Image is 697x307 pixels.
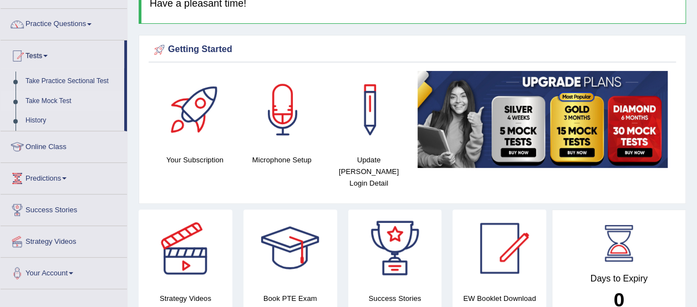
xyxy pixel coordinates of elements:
h4: Success Stories [348,293,442,304]
h4: Strategy Videos [139,293,232,304]
img: small5.jpg [418,71,668,167]
h4: Microphone Setup [244,154,320,166]
h4: EW Booklet Download [452,293,546,304]
a: Take Mock Test [21,91,124,111]
a: History [21,111,124,131]
a: Tests [1,40,124,68]
a: Online Class [1,131,127,159]
h4: Days to Expiry [564,274,673,284]
a: Practice Questions [1,9,127,37]
div: Getting Started [151,42,673,58]
a: Strategy Videos [1,226,127,254]
h4: Update [PERSON_NAME] Login Detail [331,154,407,189]
a: Take Practice Sectional Test [21,71,124,91]
a: Success Stories [1,195,127,222]
h4: Your Subscription [157,154,233,166]
a: Predictions [1,163,127,191]
h4: Book PTE Exam [243,293,337,304]
a: Your Account [1,258,127,285]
